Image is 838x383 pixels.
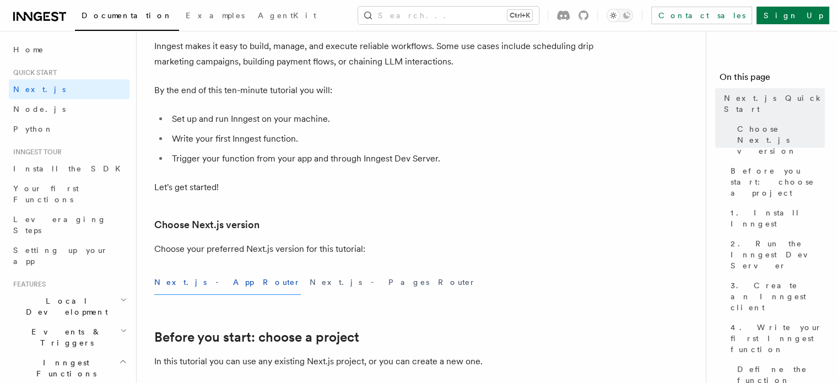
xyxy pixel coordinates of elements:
[9,280,46,289] span: Features
[9,209,129,240] a: Leveraging Steps
[731,165,825,198] span: Before you start: choose a project
[154,354,595,369] p: In this tutorial you can use any existing Next.js project, or you can create a new one.
[358,7,539,24] button: Search...Ctrl+K
[9,148,62,157] span: Inngest tour
[9,179,129,209] a: Your first Functions
[169,151,595,166] li: Trigger your function from your app and through Inngest Dev Server.
[251,3,323,30] a: AgentKit
[13,85,66,94] span: Next.js
[9,295,120,317] span: Local Development
[154,330,359,345] a: Before you start: choose a project
[720,71,825,88] h4: On this page
[9,99,129,119] a: Node.js
[726,234,825,276] a: 2. Run the Inngest Dev Server
[9,40,129,60] a: Home
[75,3,179,31] a: Documentation
[186,11,245,20] span: Examples
[9,79,129,99] a: Next.js
[733,119,825,161] a: Choose Next.js version
[13,164,127,173] span: Install the SDK
[726,161,825,203] a: Before you start: choose a project
[258,11,316,20] span: AgentKit
[154,180,595,195] p: Let's get started!
[154,83,595,98] p: By the end of this ten-minute tutorial you will:
[13,246,108,266] span: Setting up your app
[9,240,129,271] a: Setting up your app
[13,215,106,235] span: Leveraging Steps
[731,207,825,229] span: 1. Install Inngest
[737,123,825,157] span: Choose Next.js version
[507,10,532,21] kbd: Ctrl+K
[607,9,633,22] button: Toggle dark mode
[731,238,825,271] span: 2. Run the Inngest Dev Server
[9,326,120,348] span: Events & Triggers
[9,119,129,139] a: Python
[726,203,825,234] a: 1. Install Inngest
[169,131,595,147] li: Write your first Inngest function.
[731,280,825,313] span: 3. Create an Inngest client
[310,270,476,295] button: Next.js - Pages Router
[154,241,595,257] p: Choose your preferred Next.js version for this tutorial:
[154,270,301,295] button: Next.js - App Router
[9,357,119,379] span: Inngest Functions
[13,184,79,204] span: Your first Functions
[13,125,53,133] span: Python
[154,217,259,233] a: Choose Next.js version
[724,93,825,115] span: Next.js Quick Start
[82,11,172,20] span: Documentation
[9,322,129,353] button: Events & Triggers
[179,3,251,30] a: Examples
[13,105,66,114] span: Node.js
[9,68,57,77] span: Quick start
[154,39,595,69] p: Inngest makes it easy to build, manage, and execute reliable workflows. Some use cases include sc...
[726,276,825,317] a: 3. Create an Inngest client
[731,322,825,355] span: 4. Write your first Inngest function
[9,291,129,322] button: Local Development
[726,317,825,359] a: 4. Write your first Inngest function
[9,159,129,179] a: Install the SDK
[13,44,44,55] span: Home
[756,7,829,24] a: Sign Up
[169,111,595,127] li: Set up and run Inngest on your machine.
[720,88,825,119] a: Next.js Quick Start
[651,7,752,24] a: Contact sales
